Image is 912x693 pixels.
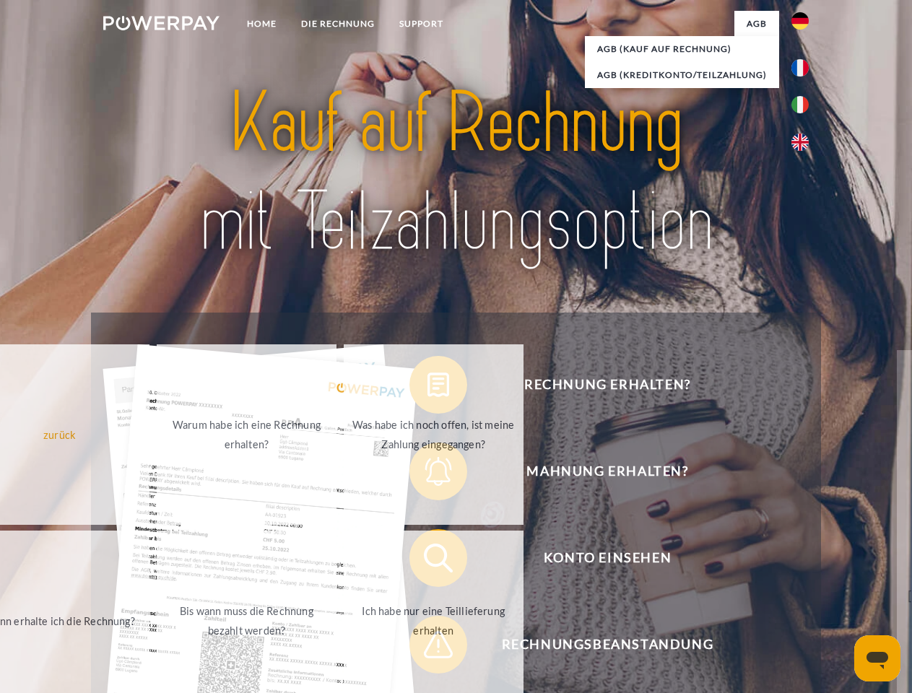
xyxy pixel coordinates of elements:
div: Was habe ich noch offen, ist meine Zahlung eingegangen? [352,415,515,454]
div: Ich habe nur eine Teillieferung erhalten [352,601,515,640]
img: logo-powerpay-white.svg [103,16,220,30]
span: Mahnung erhalten? [430,443,784,500]
a: AGB (Kauf auf Rechnung) [585,36,779,62]
span: Rechnung erhalten? [430,356,784,414]
a: Home [235,11,289,37]
button: Mahnung erhalten? [409,443,785,500]
div: Warum habe ich eine Rechnung erhalten? [165,415,328,454]
img: fr [791,59,809,77]
button: Rechnungsbeanstandung [409,616,785,674]
div: Bis wann muss die Rechnung bezahlt werden? [165,601,328,640]
a: DIE RECHNUNG [289,11,387,37]
a: AGB (Kreditkonto/Teilzahlung) [585,62,779,88]
a: Was habe ich noch offen, ist meine Zahlung eingegangen? [344,344,524,525]
img: it [791,96,809,113]
img: en [791,134,809,151]
button: Rechnung erhalten? [409,356,785,414]
button: Konto einsehen [409,529,785,587]
img: title-powerpay_de.svg [138,69,774,276]
img: de [791,12,809,30]
a: agb [734,11,779,37]
a: SUPPORT [387,11,456,37]
span: Rechnungsbeanstandung [430,616,784,674]
span: Konto einsehen [430,529,784,587]
iframe: Button to launch messaging window [854,635,900,681]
